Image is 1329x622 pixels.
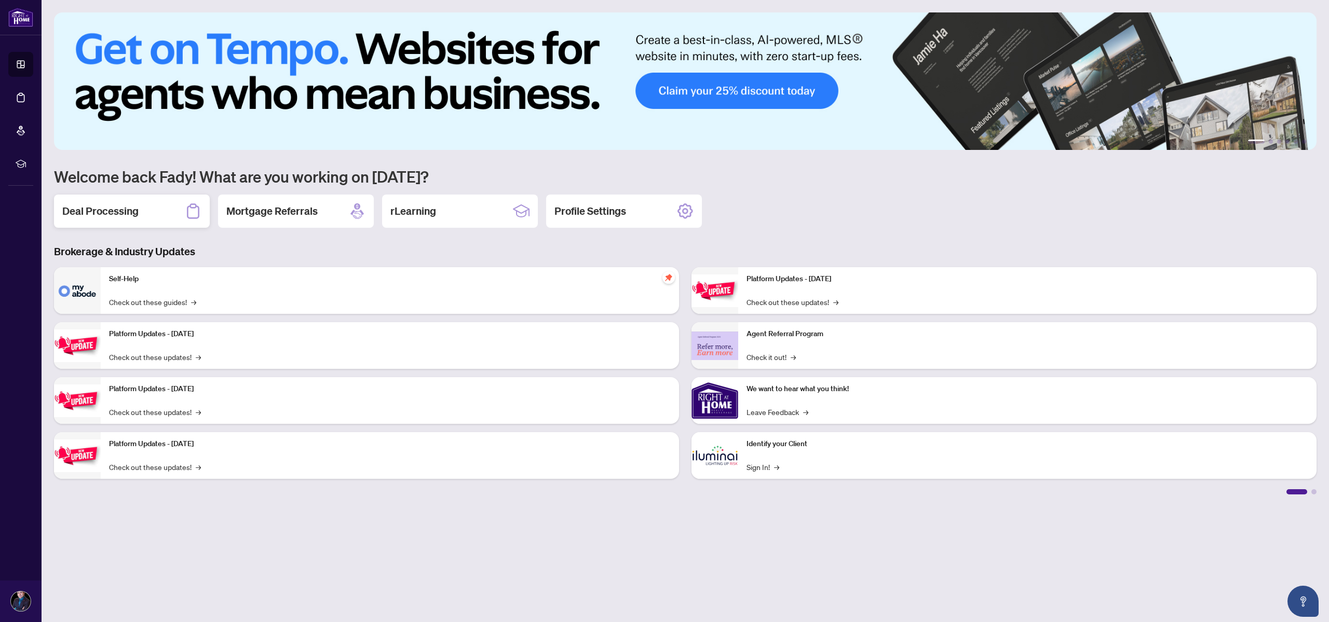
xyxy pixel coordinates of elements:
p: Platform Updates - [DATE] [747,273,1308,285]
span: → [791,351,796,363]
img: logo [8,8,33,27]
img: Platform Updates - July 21, 2025 [54,384,101,417]
span: → [774,461,779,473]
img: Self-Help [54,267,101,314]
a: Check out these updates!→ [109,406,201,418]
button: 6 [1302,140,1306,144]
button: Open asap [1287,586,1319,617]
a: Check out these guides!→ [109,296,196,308]
img: Platform Updates - July 8, 2025 [54,439,101,472]
p: Platform Updates - [DATE] [109,328,671,340]
button: 1 [1248,140,1265,144]
span: → [196,461,201,473]
button: 5 [1294,140,1298,144]
a: Check out these updates!→ [747,296,838,308]
p: We want to hear what you think! [747,383,1308,395]
p: Self-Help [109,273,671,285]
a: Check out these updates!→ [109,351,201,363]
h2: Profile Settings [554,204,626,218]
img: Agent Referral Program [691,331,738,360]
span: → [803,406,808,418]
h1: Welcome back Fady! What are you working on [DATE]? [54,167,1317,186]
h2: Mortgage Referrals [226,204,318,218]
img: Slide 0 [54,12,1317,150]
img: Platform Updates - September 16, 2025 [54,329,101,362]
a: Check it out!→ [747,351,796,363]
span: → [191,296,196,308]
span: → [833,296,838,308]
img: Platform Updates - June 23, 2025 [691,274,738,307]
img: We want to hear what you think! [691,377,738,424]
p: Platform Updates - [DATE] [109,438,671,450]
a: Leave Feedback→ [747,406,808,418]
button: 4 [1285,140,1290,144]
p: Identify your Client [747,438,1308,450]
p: Platform Updates - [DATE] [109,383,671,395]
a: Sign In!→ [747,461,779,473]
span: → [196,351,201,363]
h2: Deal Processing [62,204,139,218]
a: Check out these updates!→ [109,461,201,473]
button: 2 [1269,140,1273,144]
p: Agent Referral Program [747,328,1308,340]
img: Identify your Client [691,432,738,479]
span: pushpin [662,271,675,284]
h2: rLearning [390,204,436,218]
span: → [196,406,201,418]
button: 3 [1277,140,1281,144]
img: Profile Icon [11,591,31,611]
h3: Brokerage & Industry Updates [54,244,1317,259]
